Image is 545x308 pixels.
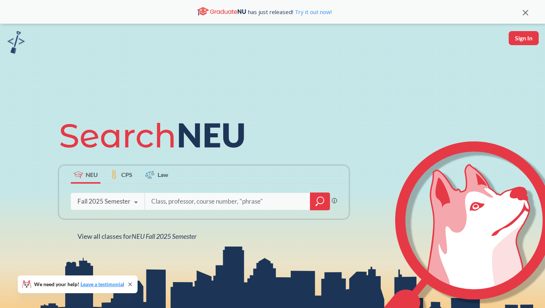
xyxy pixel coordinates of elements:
span: CPS [121,170,132,179]
svg: magnifying glass [316,196,324,207]
input: Class, professor, course number, "phrase" [151,194,305,209]
a: sandbox logo [7,31,25,56]
span: Law [158,170,168,179]
span: NEU Fall 2025 Semester [132,232,196,240]
div: Fall 2025 Semester [77,197,131,205]
button: Sign In [509,31,539,45]
span: We need your help! [34,282,124,287]
div: magnifying glass [310,192,330,210]
a: Try it out now! [293,8,332,16]
a: Leave a testimonial [80,281,124,287]
span: NEU [86,170,98,179]
img: sandbox logo [7,31,25,54]
span: View all classes for [77,232,196,240]
span: has just released! [248,8,332,16]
